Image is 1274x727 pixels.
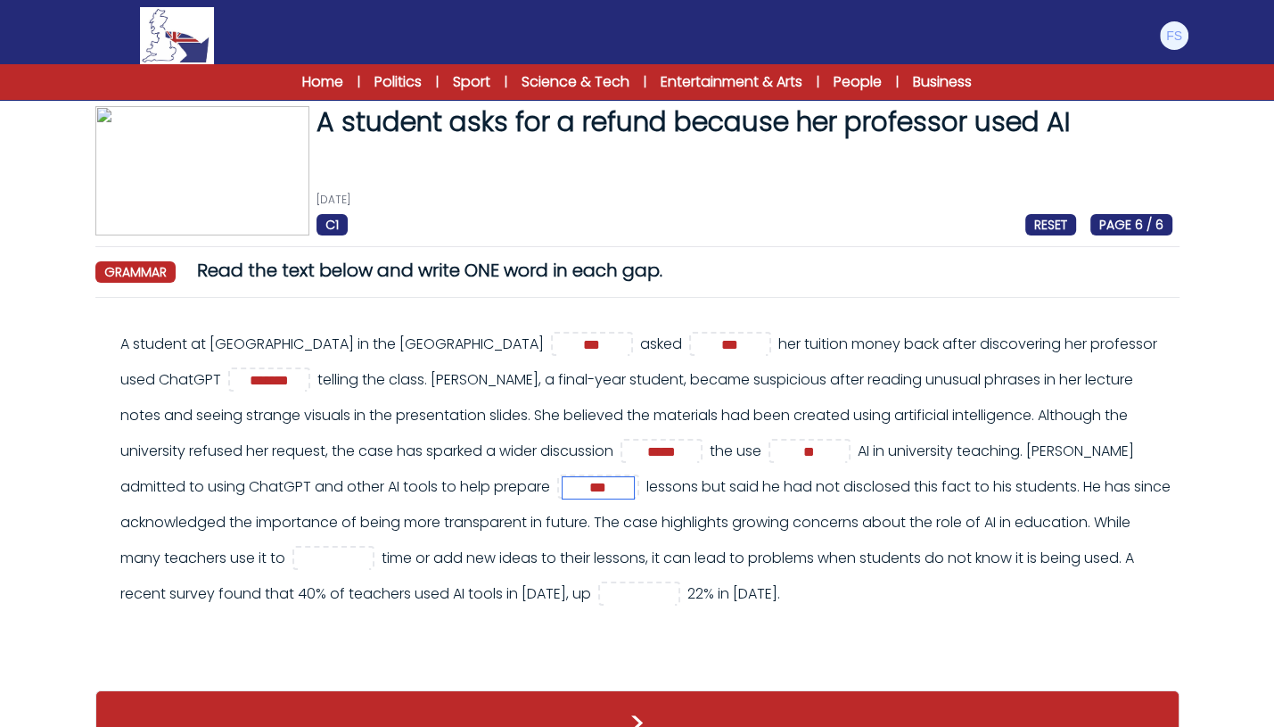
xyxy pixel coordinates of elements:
[817,73,819,91] span: |
[316,106,1172,138] h1: A student asks for a refund because her professor used AI
[374,71,422,93] a: Politics
[95,261,176,283] span: grammar
[95,106,309,235] img: hWL2pfV8NKqdRThm0itbcYGNZmD85LTF8opjC8AS.jpg
[302,71,343,93] a: Home
[197,258,662,283] span: Read the text below and write ONE word in each gap.
[85,7,270,64] a: Logo
[436,73,439,91] span: |
[1090,214,1172,235] span: PAGE 6 / 6
[1025,214,1076,235] a: RESET
[316,193,1172,207] p: [DATE]
[505,73,507,91] span: |
[834,71,882,93] a: People
[316,214,348,235] span: C1
[644,73,646,91] span: |
[522,71,629,93] a: Science & Tech
[1160,21,1188,50] img: Francesco Scarrone
[896,73,899,91] span: |
[913,71,972,93] a: Business
[120,326,1172,612] div: A student at [GEOGRAPHIC_DATA] in the [GEOGRAPHIC_DATA] asked her tuition money back after discov...
[358,73,360,91] span: |
[1025,214,1076,235] span: RESET
[453,71,490,93] a: Sport
[661,71,802,93] a: Entertainment & Arts
[140,7,213,64] img: Logo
